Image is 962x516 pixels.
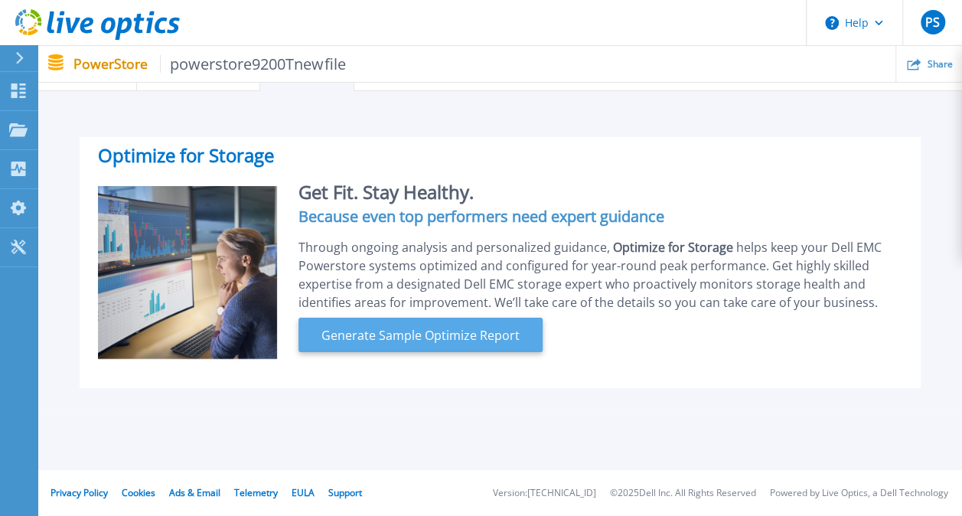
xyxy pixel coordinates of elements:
h2: Get Fit. Stay Healthy. [298,186,902,198]
p: PowerStore [73,55,346,73]
a: Ads & Email [169,486,220,499]
a: Cookies [122,486,155,499]
button: Generate Sample Optimize Report [298,318,543,352]
li: Powered by Live Optics, a Dell Technology [770,488,948,498]
span: PS [925,16,940,28]
a: Telemetry [234,486,278,499]
span: Generate Sample Optimize Report [315,326,526,345]
span: Share [927,60,952,69]
img: Optimize Promo [98,186,277,361]
div: Through ongoing analysis and personalized guidance, helps keep your Dell EMC Powerstore systems o... [298,238,902,312]
h2: Optimize for Storage [98,149,902,168]
a: Privacy Policy [51,486,108,499]
a: Support [328,486,362,499]
li: Version: [TECHNICAL_ID] [493,488,596,498]
li: © 2025 Dell Inc. All Rights Reserved [610,488,756,498]
span: powerstore9200Tnewfile [160,55,346,73]
h4: Because even top performers need expert guidance [298,211,902,223]
span: Optimize for Storage [613,239,736,256]
a: EULA [292,486,315,499]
